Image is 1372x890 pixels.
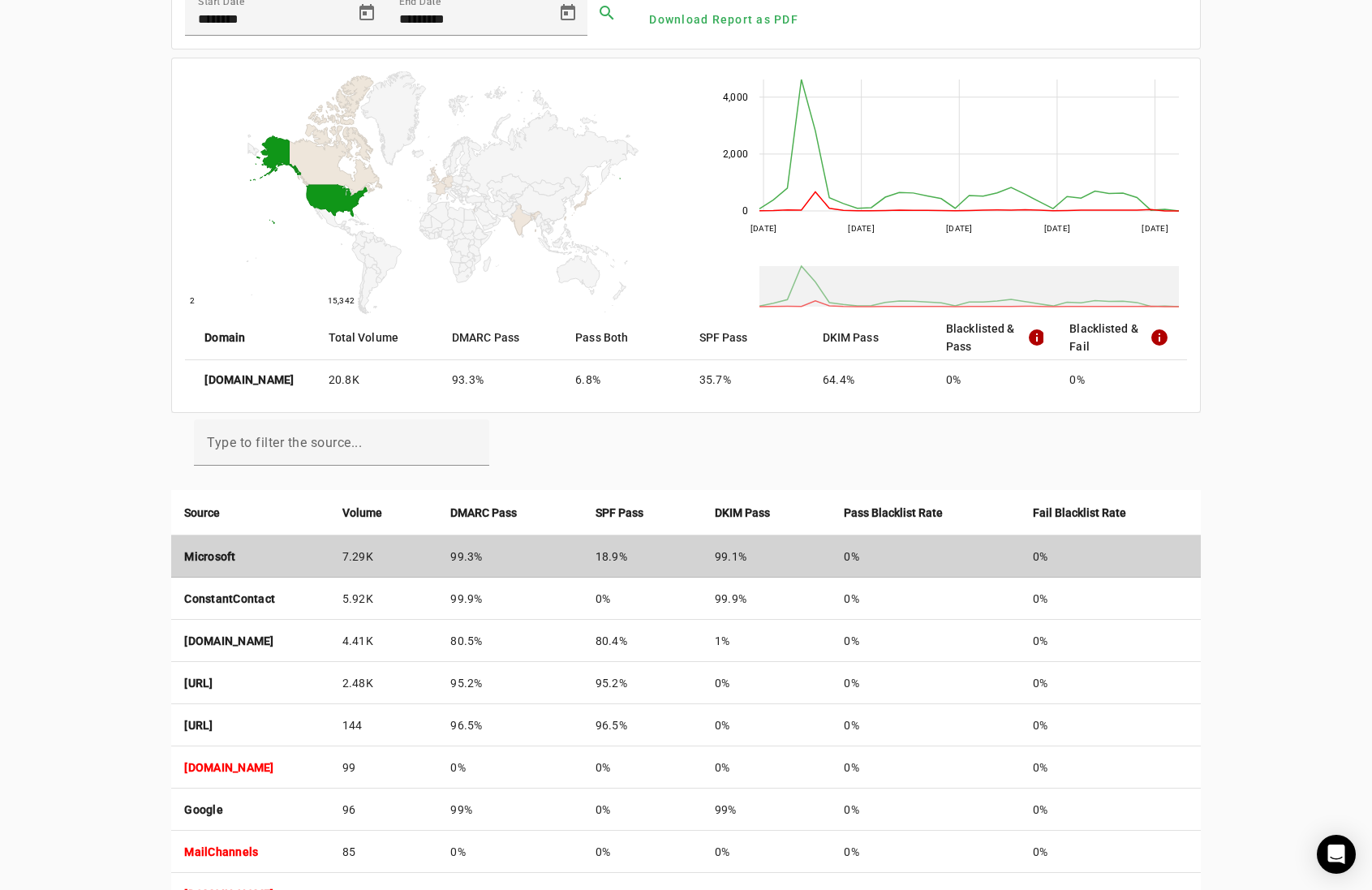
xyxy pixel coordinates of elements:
[437,831,582,873] td: 0%
[204,329,245,346] strong: Domain
[831,535,1019,578] td: 0%
[848,224,875,233] text: [DATE]
[184,845,258,858] strong: MailChannels
[439,315,562,360] mat-header-cell: DMARC Pass
[437,746,582,789] td: 0%
[1056,315,1186,360] mat-header-cell: Blacklisted & Fail
[702,620,831,662] td: 1%
[722,92,747,103] text: 4,000
[583,662,702,704] td: 95.2%
[316,360,439,399] mat-cell: 20.8K
[702,831,831,873] td: 0%
[844,504,1006,522] div: Pass Blacklist Rate
[702,578,831,620] td: 99.9%
[329,578,438,620] td: 5.92K
[1317,835,1356,874] div: Open Intercom Messenger
[1020,620,1201,662] td: 0%
[437,704,582,746] td: 96.5%
[184,761,273,774] strong: [DOMAIN_NAME]
[1020,578,1201,620] td: 0%
[184,504,220,522] strong: Source
[702,535,831,578] td: 99.1%
[1020,789,1201,831] td: 0%
[184,634,273,647] strong: [DOMAIN_NAME]
[207,435,362,450] mat-label: Type to filter the source...
[316,315,439,360] mat-header-cell: Total Volume
[328,296,355,305] text: 15,342
[649,11,798,28] span: Download Report as PDF
[583,704,702,746] td: 96.5%
[583,789,702,831] td: 0%
[1150,328,1167,347] mat-icon: info
[437,578,582,620] td: 99.9%
[596,504,689,522] div: SPF Pass
[184,550,235,563] strong: Microsoft
[686,315,810,360] mat-header-cell: SPF Pass
[583,578,702,620] td: 0%
[329,789,438,831] td: 96
[1033,504,1188,522] div: Fail Blacklist Rate
[329,620,438,662] td: 4.41K
[831,789,1019,831] td: 0%
[596,504,643,522] strong: SPF Pass
[831,620,1019,662] td: 0%
[810,360,933,399] mat-cell: 64.4%
[190,296,195,305] text: 2
[831,746,1019,789] td: 0%
[1043,224,1070,233] text: [DATE]
[583,535,702,578] td: 18.9%
[1020,662,1201,704] td: 0%
[831,831,1019,873] td: 0%
[831,662,1019,704] td: 0%
[204,372,294,388] strong: [DOMAIN_NAME]
[329,662,438,704] td: 2.48K
[562,360,686,399] mat-cell: 6.8%
[437,535,582,578] td: 99.3%
[583,746,702,789] td: 0%
[702,704,831,746] td: 0%
[722,148,747,160] text: 2,000
[702,662,831,704] td: 0%
[437,662,582,704] td: 95.2%
[583,620,702,662] td: 80.4%
[933,315,1056,360] mat-header-cell: Blacklisted & Pass
[329,535,438,578] td: 7.29K
[342,504,382,522] strong: Volume
[810,315,933,360] mat-header-cell: DKIM Pass
[184,803,223,816] strong: Google
[439,360,562,399] mat-cell: 93.3%
[643,5,805,34] button: Download Report as PDF
[185,71,690,315] svg: A chart.
[342,504,425,522] div: Volume
[702,789,831,831] td: 99%
[1020,831,1201,873] td: 0%
[831,578,1019,620] td: 0%
[1020,746,1201,789] td: 0%
[1027,328,1043,347] mat-icon: info
[329,831,438,873] td: 85
[583,831,702,873] td: 0%
[184,719,213,732] strong: [URL]
[831,704,1019,746] td: 0%
[686,360,810,399] mat-cell: 35.7%
[750,224,776,233] text: [DATE]
[450,504,517,522] strong: DMARC Pass
[1056,360,1186,399] mat-cell: 0%
[946,224,973,233] text: [DATE]
[844,504,943,522] strong: Pass Blacklist Rate
[1142,224,1168,233] text: [DATE]
[715,504,770,522] strong: DKIM Pass
[450,504,569,522] div: DMARC Pass
[329,704,438,746] td: 144
[742,205,747,217] text: 0
[715,504,818,522] div: DKIM Pass
[437,789,582,831] td: 99%
[437,620,582,662] td: 80.5%
[329,746,438,789] td: 99
[933,360,1056,399] mat-cell: 0%
[1020,535,1201,578] td: 0%
[184,677,213,690] strong: [URL]
[1020,704,1201,746] td: 0%
[702,746,831,789] td: 0%
[1033,504,1126,522] strong: Fail Blacklist Rate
